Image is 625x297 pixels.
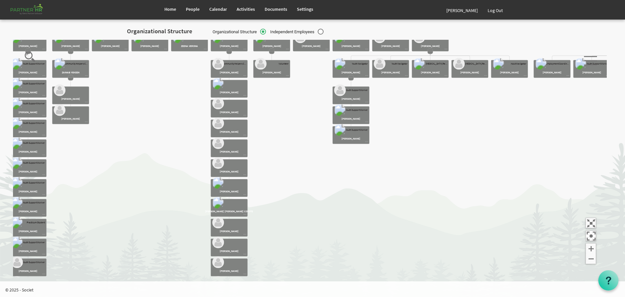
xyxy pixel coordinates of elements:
text: [PERSON_NAME] [PERSON_NAME] Coyote [205,210,253,213]
text: Youth Support Worker [23,201,45,204]
text: [PERSON_NAME] [220,190,239,193]
text: Employment Coordin... [546,62,569,65]
text: [PERSON_NAME] [543,70,562,74]
text: [PERSON_NAME] [19,170,37,173]
span: Organizational Structure [213,29,266,35]
text: [PERSON_NAME] [19,190,37,193]
text: Practicum Student [27,221,45,224]
span: Independent Employees [270,29,324,35]
text: Youth Support Worker [346,89,368,92]
text: [PERSON_NAME] [19,249,37,252]
text: [PERSON_NAME] [302,44,321,47]
text: [PERSON_NAME] [500,70,519,74]
text: [PERSON_NAME] [140,44,159,47]
span: Settings [297,6,313,12]
text: [PERSON_NAME] [220,229,239,232]
text: [PERSON_NAME] [220,269,239,272]
text: [PERSON_NAME] [220,110,239,113]
text: [PERSON_NAME] [19,150,37,153]
text: [PERSON_NAME] [341,97,360,100]
text: [PERSON_NAME] [101,44,120,47]
span: Documents [265,6,287,12]
text: Youth Support Worker [23,102,45,105]
span: Calendar [209,6,227,12]
p: © 2025 - Societ [5,287,625,293]
text: Zainab Yekeen [62,70,79,74]
text: Youth Support Worker [23,82,45,85]
text: [PERSON_NAME] [19,90,37,94]
text: [PERSON_NAME] [262,70,281,74]
text: [PERSON_NAME] [220,90,239,94]
text: [PERSON_NAME] [220,44,239,47]
text: [MEDICAL_DATA] Re... [426,62,447,65]
text: [MEDICAL_DATA] Re... [465,62,487,65]
text: [PERSON_NAME] [421,70,440,74]
text: Adult Navigator [511,62,526,65]
text: [PERSON_NAME] [262,44,281,47]
text: [PERSON_NAME] [19,70,37,74]
text: Volunteer [279,62,289,65]
span: Home [164,6,176,12]
a: Log Out [483,1,508,20]
h2: Organizational Structure [127,28,192,35]
text: Youth Support Worker [587,62,609,65]
text: Youth Support Worker [23,260,45,263]
text: [PERSON_NAME] [61,97,80,100]
text: Youth Navigator [392,62,408,65]
text: [PERSON_NAME] [341,117,360,120]
text: [PERSON_NAME] [460,70,479,74]
text: [PERSON_NAME] [19,110,37,113]
text: [PERSON_NAME] [19,130,37,133]
text: [PERSON_NAME] [220,70,239,74]
text: [PERSON_NAME] [19,269,37,272]
text: [PERSON_NAME] [421,44,440,47]
text: [PERSON_NAME] [341,44,360,47]
text: [PERSON_NAME] [381,44,400,47]
a: [PERSON_NAME] [441,1,483,20]
span: People [186,6,200,12]
text: Youth Support Worker [23,241,45,244]
text: Youth Support Worker [23,122,45,125]
text: Youth Support Worker [23,141,45,144]
text: [PERSON_NAME] [381,70,400,74]
text: [PERSON_NAME] [220,170,239,173]
text: Youth Support Worker [23,62,45,65]
text: [PERSON_NAME] [19,44,37,47]
text: [PERSON_NAME] [220,249,239,252]
text: Youth Support Worker [23,161,45,164]
text: Community Helpers C... [64,62,88,65]
text: [PERSON_NAME] [19,229,37,232]
text: Youth Support Worker [346,128,368,131]
span: Activities [237,6,255,12]
text: [PERSON_NAME] [220,150,239,153]
text: [PERSON_NAME] [582,70,601,74]
text: [PERSON_NAME] [61,44,80,47]
text: Community Helpers C... [223,62,246,65]
text: Youth Navigator [352,62,368,65]
text: [PERSON_NAME] [19,210,37,213]
text: Youth Support Worker [23,181,45,184]
text: [PERSON_NAME] [341,137,360,140]
text: [PERSON_NAME] [61,117,80,120]
text: [PERSON_NAME] [220,130,239,133]
text: Youth Support Worker [346,108,368,111]
text: Zeena Verona [181,44,198,47]
text: [PERSON_NAME] [341,70,360,74]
